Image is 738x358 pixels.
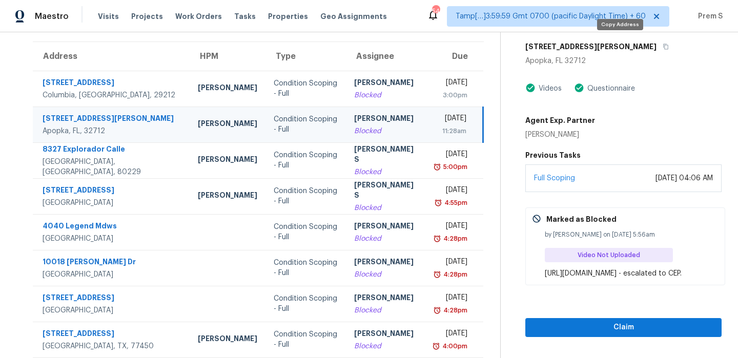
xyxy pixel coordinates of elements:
[268,11,308,22] span: Properties
[346,42,426,71] th: Assignee
[442,198,467,208] div: 4:55pm
[354,90,418,100] div: Blocked
[43,144,181,157] div: 8327 Explorador Calle
[354,167,418,177] div: Blocked
[354,305,418,315] div: Blocked
[532,214,541,223] img: Gray Cancel Icon
[43,257,181,269] div: 10018 [PERSON_NAME] Dr
[545,229,719,240] div: by [PERSON_NAME] on [DATE] 5:56am
[274,293,338,314] div: Condition Scoping - Full
[354,144,418,167] div: [PERSON_NAME] S
[655,173,713,183] div: [DATE] 04:06 AM
[198,82,257,95] div: [PERSON_NAME]
[435,185,467,198] div: [DATE]
[432,341,440,351] img: Overdue Alarm Icon
[274,329,338,350] div: Condition Scoping - Full
[43,305,181,315] div: [GEOGRAPHIC_DATA]
[265,42,346,71] th: Type
[525,115,595,125] h5: Agent Exp. Partner
[354,180,418,203] div: [PERSON_NAME] S
[131,11,163,22] span: Projects
[534,321,713,334] span: Claim
[441,234,467,244] div: 4:28pm
[525,41,657,52] h5: [STREET_ADDRESS][PERSON_NAME]
[354,126,418,136] div: Blocked
[354,77,418,90] div: [PERSON_NAME]
[274,186,338,206] div: Condition Scoping - Full
[198,190,257,203] div: [PERSON_NAME]
[43,157,181,177] div: [GEOGRAPHIC_DATA], [GEOGRAPHIC_DATA], 80229
[435,90,467,100] div: 3:00pm
[574,82,584,93] img: Artifact Present Icon
[274,114,338,135] div: Condition Scoping - Full
[43,185,181,198] div: [STREET_ADDRESS]
[43,328,181,341] div: [STREET_ADDRESS]
[354,257,418,269] div: [PERSON_NAME]
[35,11,69,22] span: Maestro
[441,305,467,315] div: 4:28pm
[584,83,635,94] div: Questionnaire
[426,42,483,71] th: Due
[545,268,719,279] div: [URL][DOMAIN_NAME] - escalated to CEP.
[354,234,418,244] div: Blocked
[354,203,418,213] div: Blocked
[354,221,418,234] div: [PERSON_NAME]
[578,250,644,260] span: Video Not Uploaded
[435,328,467,341] div: [DATE]
[320,11,387,22] span: Geo Assignments
[435,292,467,305] div: [DATE]
[98,11,119,22] span: Visits
[694,11,723,22] span: Prem S
[433,305,441,315] img: Overdue Alarm Icon
[274,150,338,171] div: Condition Scoping - Full
[43,341,181,351] div: [GEOGRAPHIC_DATA], TX, 77450
[440,341,467,351] div: 4:00pm
[435,77,467,90] div: [DATE]
[33,42,190,71] th: Address
[198,333,257,346] div: [PERSON_NAME]
[43,292,181,305] div: [STREET_ADDRESS]
[433,162,441,172] img: Overdue Alarm Icon
[43,126,181,136] div: Apopka, FL, 32712
[435,113,466,126] div: [DATE]
[43,221,181,234] div: 4040 Legend Mdws
[354,341,418,351] div: Blocked
[43,198,181,208] div: [GEOGRAPHIC_DATA]
[434,198,442,208] img: Overdue Alarm Icon
[546,214,617,224] p: Marked as Blocked
[435,149,467,162] div: [DATE]
[525,56,722,66] div: Apopka, FL 32712
[525,82,536,93] img: Artifact Present Icon
[441,269,467,280] div: 4:28pm
[43,90,181,100] div: Columbia, [GEOGRAPHIC_DATA], 29212
[43,234,181,244] div: [GEOGRAPHIC_DATA]
[432,6,439,16] div: 543
[354,269,418,280] div: Blocked
[43,269,181,280] div: [GEOGRAPHIC_DATA]
[435,257,467,269] div: [DATE]
[435,126,466,136] div: 11:28am
[234,13,256,20] span: Tasks
[354,328,418,341] div: [PERSON_NAME]
[354,113,418,126] div: [PERSON_NAME]
[433,269,441,280] img: Overdue Alarm Icon
[175,11,222,22] span: Work Orders
[433,234,441,244] img: Overdue Alarm Icon
[525,130,595,140] div: [PERSON_NAME]
[274,258,338,278] div: Condition Scoping - Full
[525,150,722,160] h5: Previous Tasks
[525,318,722,337] button: Claim
[536,83,562,94] div: Videos
[43,113,181,126] div: [STREET_ADDRESS][PERSON_NAME]
[456,11,646,22] span: Tamp[…]3:59:59 Gmt 0700 (pacific Daylight Time) + 60
[354,292,418,305] div: [PERSON_NAME]
[190,42,265,71] th: HPM
[43,77,181,90] div: [STREET_ADDRESS]
[441,162,467,172] div: 5:00pm
[534,175,575,182] a: Full Scoping
[198,118,257,131] div: [PERSON_NAME]
[274,78,338,99] div: Condition Scoping - Full
[435,221,467,234] div: [DATE]
[274,222,338,242] div: Condition Scoping - Full
[198,154,257,167] div: [PERSON_NAME]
